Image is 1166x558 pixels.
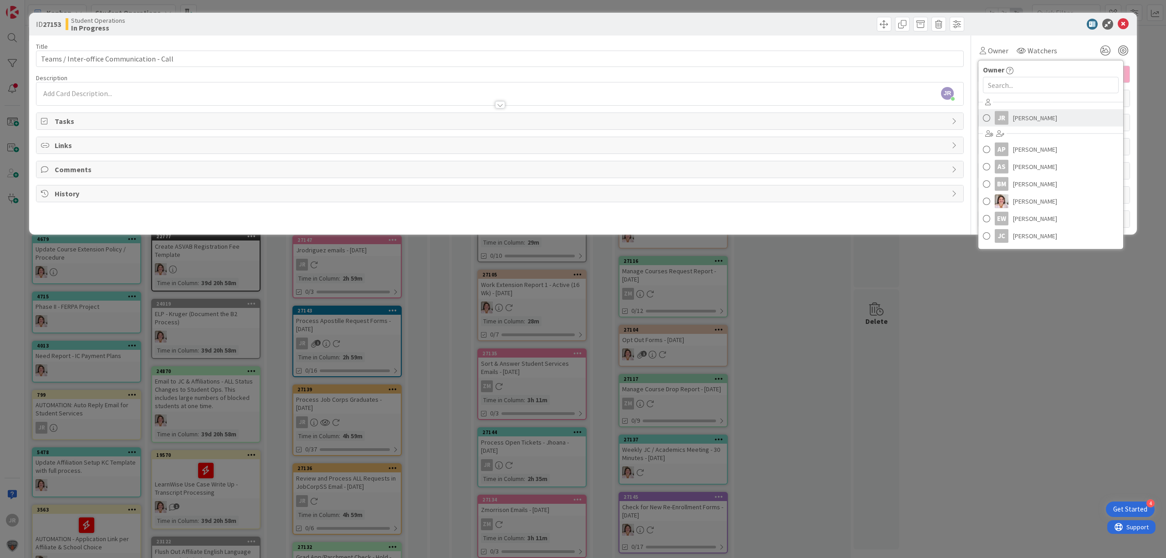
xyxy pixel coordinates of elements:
[55,140,947,151] span: Links
[978,227,1123,245] a: JC[PERSON_NAME]
[36,51,964,67] input: type card name here...
[941,87,954,100] span: JR
[978,210,1123,227] a: EW[PERSON_NAME]
[1013,229,1057,243] span: [PERSON_NAME]
[36,42,48,51] label: Title
[995,111,1008,125] div: JR
[995,177,1008,191] div: BM
[1013,195,1057,208] span: [PERSON_NAME]
[71,24,125,31] b: In Progress
[36,19,61,30] span: ID
[978,109,1123,127] a: JR[PERSON_NAME]
[1106,502,1155,517] div: Open Get Started checklist, remaining modules: 4
[995,229,1008,243] div: JC
[995,143,1008,156] div: AP
[1013,143,1057,156] span: [PERSON_NAME]
[1013,177,1057,191] span: [PERSON_NAME]
[978,245,1123,262] a: KO[PERSON_NAME]
[978,158,1123,175] a: AS[PERSON_NAME]
[1013,111,1057,125] span: [PERSON_NAME]
[55,188,947,199] span: History
[71,17,125,24] span: Student Operations
[1113,505,1147,514] div: Get Started
[988,45,1008,56] span: Owner
[1013,212,1057,225] span: [PERSON_NAME]
[1013,160,1057,174] span: [PERSON_NAME]
[36,74,67,82] span: Description
[19,1,41,12] span: Support
[995,212,1008,225] div: EW
[983,77,1119,93] input: Search...
[995,195,1008,208] img: EW
[983,64,1004,75] span: Owner
[1028,45,1057,56] span: Watchers
[978,193,1123,210] a: EW[PERSON_NAME]
[55,164,947,175] span: Comments
[978,175,1123,193] a: BM[PERSON_NAME]
[995,160,1008,174] div: AS
[55,116,947,127] span: Tasks
[978,141,1123,158] a: AP[PERSON_NAME]
[1146,499,1155,507] div: 4
[43,20,61,29] b: 27153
